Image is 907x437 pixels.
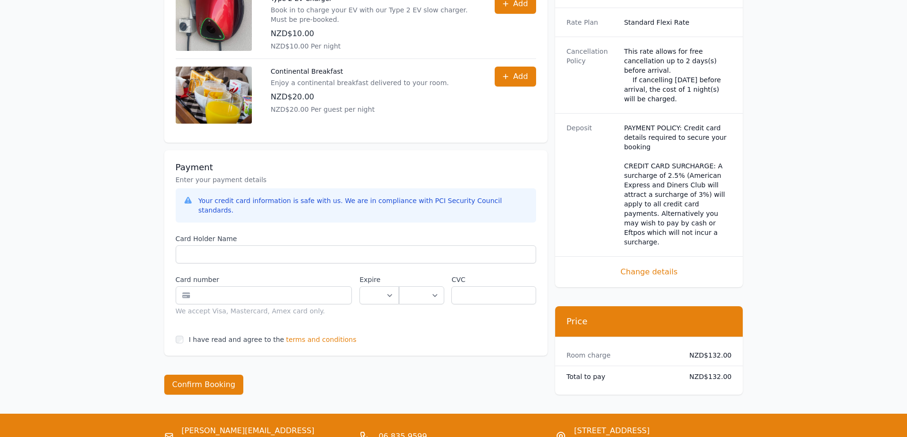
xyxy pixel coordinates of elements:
[271,67,449,76] p: Continental Breakfast
[176,162,536,173] h3: Payment
[271,41,476,51] p: NZD$10.00 Per night
[567,47,617,104] dt: Cancellation Policy
[567,372,674,381] dt: Total to pay
[574,425,727,437] span: [STREET_ADDRESS]
[176,306,352,316] div: We accept Visa, Mastercard, Amex card only.
[624,18,732,27] dd: Standard Flexi Rate
[495,67,536,87] button: Add
[271,5,476,24] p: Book in to charge your EV with our Type 2 EV slow charger. Must be pre-booked.
[359,275,399,284] label: Expire
[271,78,449,87] p: Enjoy a continental breakfast delivered to your room.
[189,336,284,343] label: I have read and agree to the
[567,18,617,27] dt: Rate Plan
[286,335,357,344] span: terms and conditions
[176,275,352,284] label: Card number
[164,375,244,395] button: Confirm Booking
[176,175,536,185] p: Enter your payment details
[271,28,476,39] p: NZD$10.00
[399,275,444,284] label: .
[176,234,536,243] label: Card Holder Name
[513,71,528,82] span: Add
[451,275,536,284] label: CVC
[682,350,732,360] dd: NZD$132.00
[199,196,528,215] div: Your credit card information is safe with us. We are in compliance with PCI Security Council stan...
[176,67,252,124] img: Continental Breakfast
[567,123,617,247] dt: Deposit
[271,105,449,114] p: NZD$20.00 Per guest per night
[567,350,674,360] dt: Room charge
[567,266,732,278] span: Change details
[624,123,732,247] dd: PAYMENT POLICY: Credit card details required to secure your booking CREDIT CARD SURCHARGE: A surc...
[682,372,732,381] dd: NZD$132.00
[624,47,732,104] div: This rate allows for free cancellation up to 2 days(s) before arrival. If cancelling [DATE] befor...
[567,316,732,327] h3: Price
[271,91,449,103] p: NZD$20.00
